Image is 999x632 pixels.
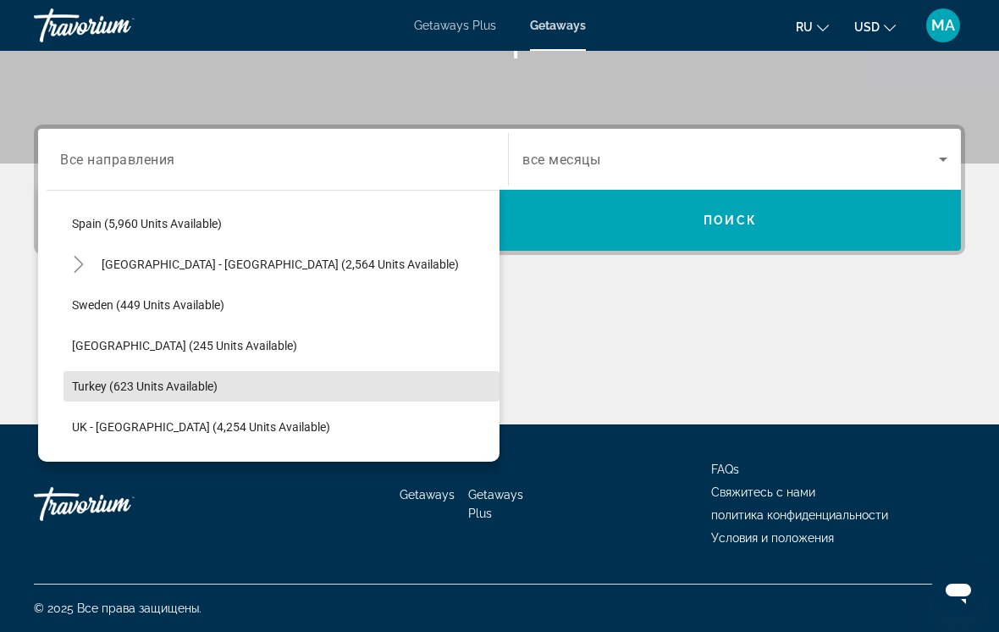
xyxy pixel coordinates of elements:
[522,152,600,168] span: все месяцы
[63,330,499,361] button: [GEOGRAPHIC_DATA] (245 units available)
[931,17,955,34] span: MA
[72,339,297,352] span: [GEOGRAPHIC_DATA] (245 units available)
[530,19,586,32] a: Getaways
[414,19,496,32] a: Getaways Plus
[704,213,757,227] span: Поиск
[63,290,499,320] button: Sweden (449 units available)
[711,485,815,499] a: Свяжитесь с нами
[468,488,523,520] a: Getaways Plus
[102,258,459,271] span: [GEOGRAPHIC_DATA] - [GEOGRAPHIC_DATA] (2,564 units available)
[63,250,93,280] button: Toggle Spain - Canary Islands (2,564 units available)
[921,8,965,43] button: User Menu
[63,452,499,483] button: UK - [GEOGRAPHIC_DATA] (2,370 units available)
[711,531,834,545] a: Условия и положения
[72,217,222,230] span: Spain (5,960 units available)
[63,208,499,239] button: Spain (5,960 units available)
[72,380,218,393] span: Turkey (623 units available)
[711,508,888,522] a: политика конфиденциальности
[63,412,499,442] button: UK - [GEOGRAPHIC_DATA] (4,254 units available)
[38,129,961,251] div: Search widget
[711,463,739,476] a: FAQs
[72,420,330,434] span: UK - [GEOGRAPHIC_DATA] (4,254 units available)
[93,249,499,280] button: [GEOGRAPHIC_DATA] - [GEOGRAPHIC_DATA] (2,564 units available)
[63,371,499,402] button: Turkey (623 units available)
[34,3,203,47] a: Travorium
[931,564,985,618] iframe: Кнопка запуска окна обмена сообщениями
[34,602,201,615] span: © 2025 Все права защищены.
[796,20,813,34] span: ru
[854,14,896,39] button: Change currency
[60,151,175,167] span: Все направления
[63,168,499,198] button: [GEOGRAPHIC_DATA] (40 units available)
[796,14,829,39] button: Change language
[854,20,880,34] span: USD
[34,479,203,529] a: Travorium
[499,190,961,251] button: Поиск
[72,298,224,312] span: Sweden (449 units available)
[400,488,455,502] a: Getaways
